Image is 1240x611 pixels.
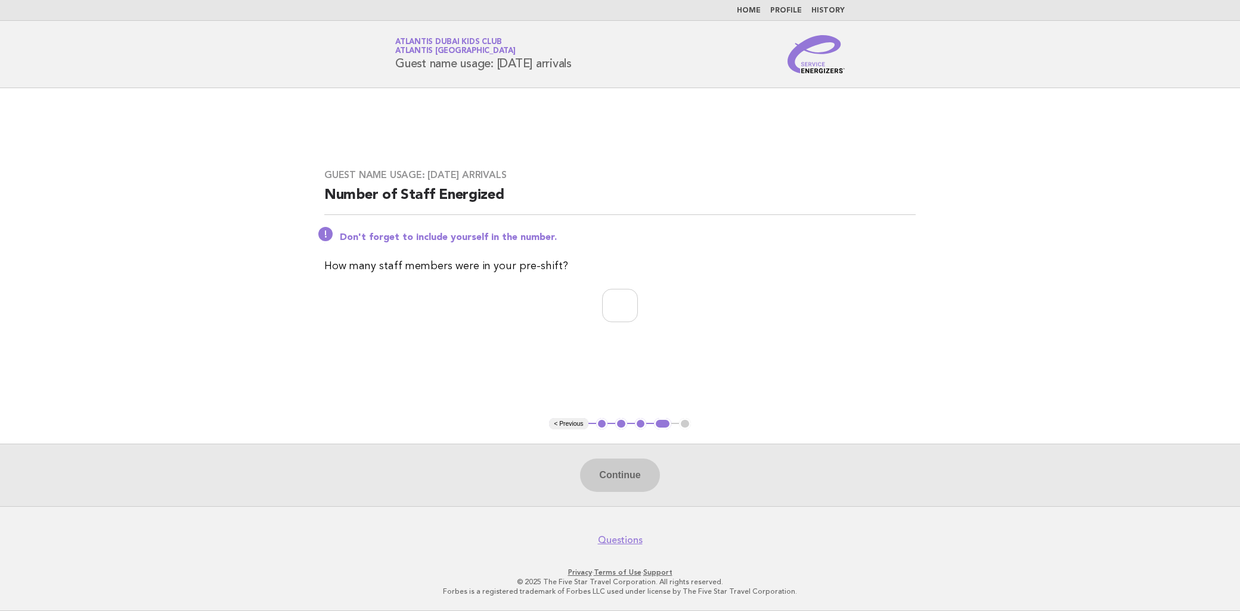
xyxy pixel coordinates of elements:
[643,568,672,576] a: Support
[596,418,608,430] button: 1
[788,35,845,73] img: Service Energizers
[549,418,588,430] button: < Previous
[770,7,802,14] a: Profile
[340,232,916,244] p: Don't forget to include yourself in the number.
[811,7,845,14] a: History
[395,39,572,70] h1: Guest name usage: [DATE] arrivals
[255,587,985,596] p: Forbes is a registered trademark of Forbes LLC used under license by The Five Star Travel Corpora...
[324,169,916,181] h3: Guest name usage: [DATE] arrivals
[255,568,985,577] p: · ·
[594,568,641,576] a: Terms of Use
[654,418,671,430] button: 4
[395,48,516,55] span: Atlantis [GEOGRAPHIC_DATA]
[598,534,643,546] a: Questions
[395,38,516,55] a: Atlantis Dubai Kids ClubAtlantis [GEOGRAPHIC_DATA]
[615,418,627,430] button: 2
[324,186,916,215] h2: Number of Staff Energized
[568,568,592,576] a: Privacy
[635,418,647,430] button: 3
[737,7,761,14] a: Home
[255,577,985,587] p: © 2025 The Five Star Travel Corporation. All rights reserved.
[324,258,916,275] p: How many staff members were in your pre-shift?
